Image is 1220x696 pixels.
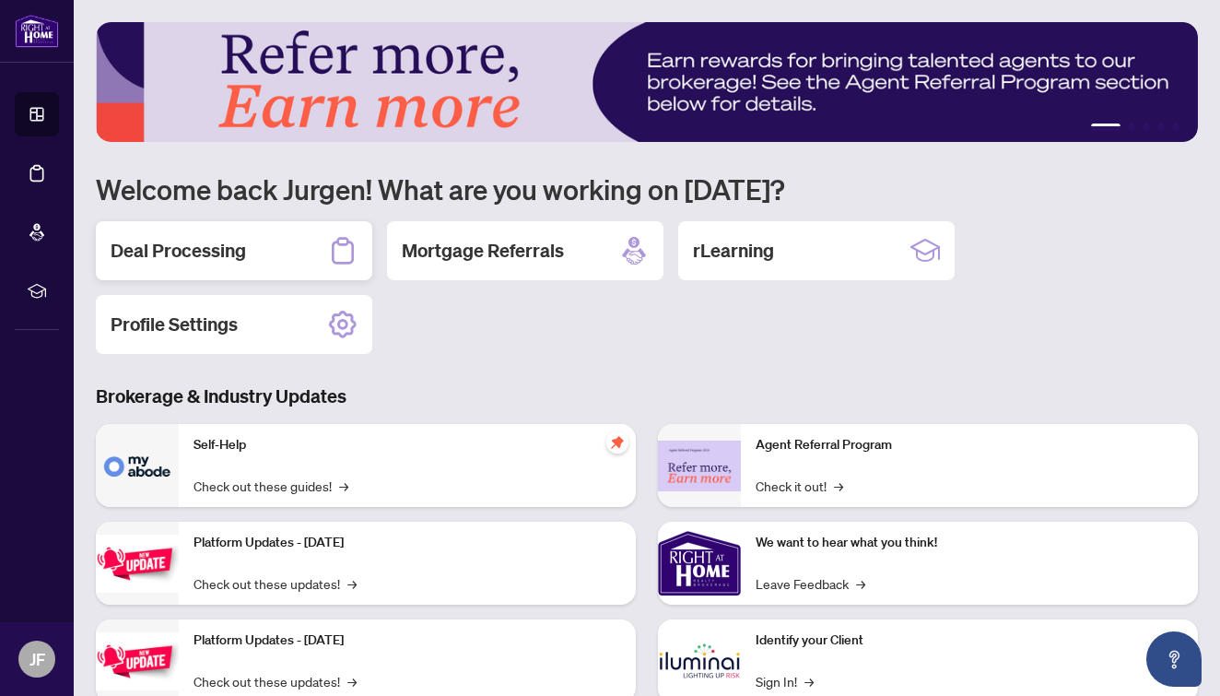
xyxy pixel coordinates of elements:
[1157,124,1165,131] button: 4
[693,238,774,264] h2: rLearning
[756,671,814,691] a: Sign In!→
[756,631,1183,651] p: Identify your Client
[347,573,357,594] span: →
[804,671,814,691] span: →
[756,435,1183,455] p: Agent Referral Program
[96,632,179,690] img: Platform Updates - July 8, 2025
[339,476,348,496] span: →
[347,671,357,691] span: →
[111,238,246,264] h2: Deal Processing
[834,476,843,496] span: →
[606,431,628,454] span: pushpin
[96,424,179,507] img: Self-Help
[1143,124,1150,131] button: 3
[194,671,357,691] a: Check out these updates!→
[111,312,238,337] h2: Profile Settings
[96,171,1198,206] h1: Welcome back Jurgen! What are you working on [DATE]?
[194,631,621,651] p: Platform Updates - [DATE]
[96,22,1198,142] img: Slide 0
[194,533,621,553] p: Platform Updates - [DATE]
[15,14,59,48] img: logo
[756,476,843,496] a: Check it out!→
[402,238,564,264] h2: Mortgage Referrals
[1128,124,1135,131] button: 2
[1172,124,1179,131] button: 5
[96,535,179,593] img: Platform Updates - July 21, 2025
[756,533,1183,553] p: We want to hear what you think!
[856,573,865,594] span: →
[658,441,741,491] img: Agent Referral Program
[658,522,741,605] img: We want to hear what you think!
[194,573,357,594] a: Check out these updates!→
[194,476,348,496] a: Check out these guides!→
[1091,124,1120,131] button: 1
[756,573,865,594] a: Leave Feedback→
[29,646,45,672] span: JF
[96,383,1198,409] h3: Brokerage & Industry Updates
[194,435,621,455] p: Self-Help
[1146,631,1202,687] button: Open asap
